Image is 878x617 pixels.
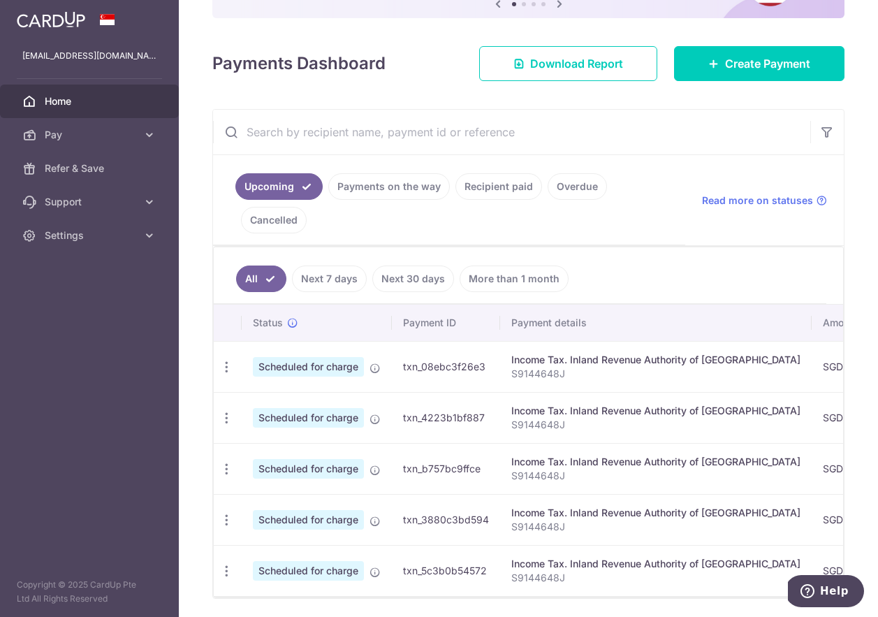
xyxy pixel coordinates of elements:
[455,173,542,200] a: Recipient paid
[253,510,364,530] span: Scheduled for charge
[328,173,450,200] a: Payments on the way
[45,161,137,175] span: Refer & Save
[241,207,307,233] a: Cancelled
[17,11,85,28] img: CardUp
[511,353,800,367] div: Income Tax. Inland Revenue Authority of [GEOGRAPHIC_DATA]
[253,408,364,428] span: Scheduled for charge
[253,357,364,377] span: Scheduled for charge
[392,443,500,494] td: txn_b757bc9ffce
[511,571,800,585] p: S9144648J
[460,266,569,292] a: More than 1 month
[253,316,283,330] span: Status
[22,49,156,63] p: [EMAIL_ADDRESS][DOMAIN_NAME]
[45,228,137,242] span: Settings
[674,46,844,81] a: Create Payment
[45,128,137,142] span: Pay
[823,316,858,330] span: Amount
[212,51,386,76] h4: Payments Dashboard
[511,404,800,418] div: Income Tax. Inland Revenue Authority of [GEOGRAPHIC_DATA]
[788,575,864,610] iframe: Opens a widget where you can find more information
[392,341,500,392] td: txn_08ebc3f26e3
[372,266,454,292] a: Next 30 days
[500,305,812,341] th: Payment details
[392,392,500,443] td: txn_4223b1bf887
[702,194,813,208] span: Read more on statuses
[392,305,500,341] th: Payment ID
[511,520,800,534] p: S9144648J
[511,367,800,381] p: S9144648J
[511,506,800,520] div: Income Tax. Inland Revenue Authority of [GEOGRAPHIC_DATA]
[45,195,137,209] span: Support
[511,418,800,432] p: S9144648J
[253,561,364,581] span: Scheduled for charge
[725,55,810,72] span: Create Payment
[548,173,607,200] a: Overdue
[479,46,657,81] a: Download Report
[45,94,137,108] span: Home
[292,266,367,292] a: Next 7 days
[392,545,500,596] td: txn_5c3b0b54572
[253,459,364,479] span: Scheduled for charge
[511,469,800,483] p: S9144648J
[392,494,500,545] td: txn_3880c3bd594
[511,557,800,571] div: Income Tax. Inland Revenue Authority of [GEOGRAPHIC_DATA]
[702,194,827,208] a: Read more on statuses
[530,55,623,72] span: Download Report
[236,266,286,292] a: All
[511,455,800,469] div: Income Tax. Inland Revenue Authority of [GEOGRAPHIC_DATA]
[235,173,323,200] a: Upcoming
[213,110,810,154] input: Search by recipient name, payment id or reference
